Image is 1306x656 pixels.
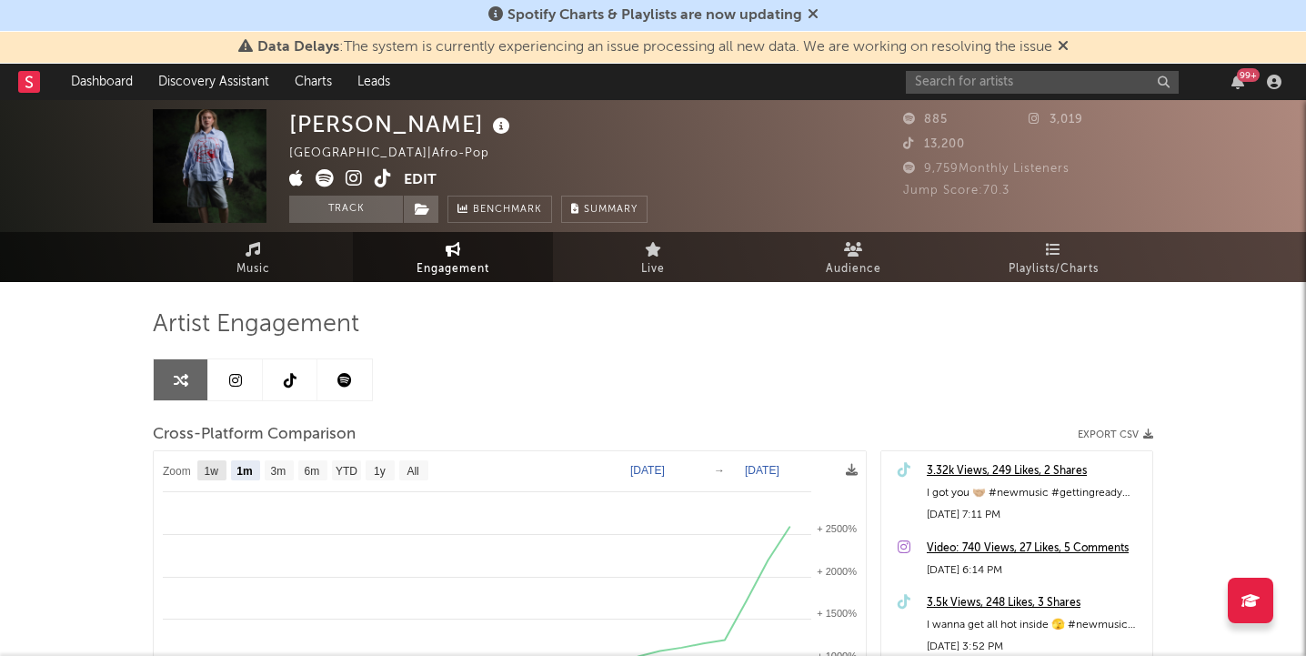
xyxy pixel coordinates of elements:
input: Search for artists [906,71,1179,94]
span: Jump Score: 70.3 [903,185,1010,197]
div: I got you 🤝🏼 #newmusic #gettingready #house #[PERSON_NAME] #independantartist [927,482,1143,504]
a: Playlists/Charts [953,232,1153,282]
text: 1y [374,465,386,478]
span: Artist Engagement [153,314,359,336]
a: 3.32k Views, 249 Likes, 2 Shares [927,460,1143,482]
text: → [714,464,725,477]
span: Spotify Charts & Playlists are now updating [507,8,802,23]
text: 3m [271,465,286,478]
a: Live [553,232,753,282]
div: I wanna get all hot inside 🫣 #newmusic #house #forthenight #[PERSON_NAME] [927,614,1143,636]
text: 6m [305,465,320,478]
a: Music [153,232,353,282]
span: 13,200 [903,138,965,150]
text: + 1500% [817,608,857,619]
span: Audience [826,258,881,280]
text: All [407,465,418,478]
span: Music [236,258,270,280]
span: Benchmark [473,199,542,221]
div: [GEOGRAPHIC_DATA] | Afro-Pop [289,143,510,165]
a: Engagement [353,232,553,282]
text: YTD [336,465,357,478]
div: 99 + [1237,68,1260,82]
span: Live [641,258,665,280]
div: [PERSON_NAME] [289,109,515,139]
button: 99+ [1231,75,1244,89]
a: 3.5k Views, 248 Likes, 3 Shares [927,592,1143,614]
a: Discovery Assistant [146,64,282,100]
span: 3,019 [1029,114,1083,126]
span: Playlists/Charts [1009,258,1099,280]
button: Edit [404,169,437,192]
a: Charts [282,64,345,100]
div: [DATE] 7:11 PM [927,504,1143,526]
span: Dismiss [808,8,819,23]
text: 1w [205,465,219,478]
text: [DATE] [745,464,779,477]
text: 1m [236,465,252,478]
span: Dismiss [1058,40,1069,55]
span: Cross-Platform Comparison [153,424,356,446]
a: Benchmark [447,196,552,223]
text: [DATE] [630,464,665,477]
span: 885 [903,114,948,126]
a: Video: 740 Views, 27 Likes, 5 Comments [927,538,1143,560]
div: [DATE] 6:14 PM [927,560,1143,581]
span: 9,759 Monthly Listeners [903,163,1070,175]
span: Data Delays [257,40,339,55]
text: + 2000% [817,566,857,577]
a: Dashboard [58,64,146,100]
a: Audience [753,232,953,282]
span: Engagement [417,258,489,280]
text: Zoom [163,465,191,478]
button: Summary [561,196,648,223]
span: Summary [584,205,638,215]
button: Export CSV [1078,429,1153,440]
span: : The system is currently experiencing an issue processing all new data. We are working on resolv... [257,40,1052,55]
text: + 2500% [817,523,857,534]
button: Track [289,196,403,223]
a: Leads [345,64,403,100]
